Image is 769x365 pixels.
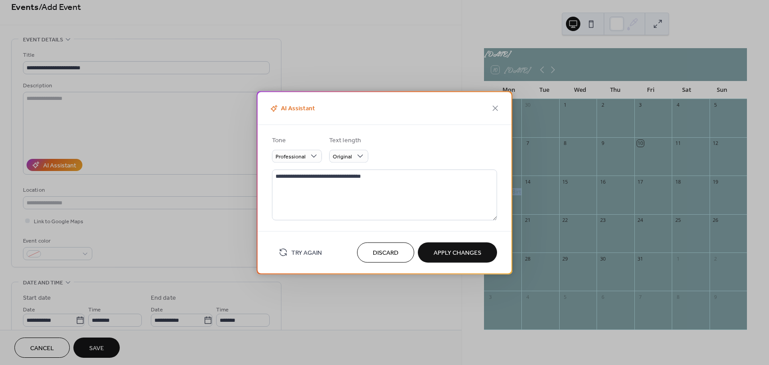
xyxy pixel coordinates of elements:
span: Try Again [291,248,322,258]
button: Try Again [272,245,329,260]
button: Discard [357,242,414,262]
span: Professional [276,152,306,162]
div: Text length [329,135,366,145]
span: Discard [373,248,398,258]
span: Apply Changes [434,248,481,258]
span: AI Assistant [268,104,315,114]
button: Apply Changes [418,242,497,262]
span: Original [333,152,352,162]
div: Tone [272,135,320,145]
